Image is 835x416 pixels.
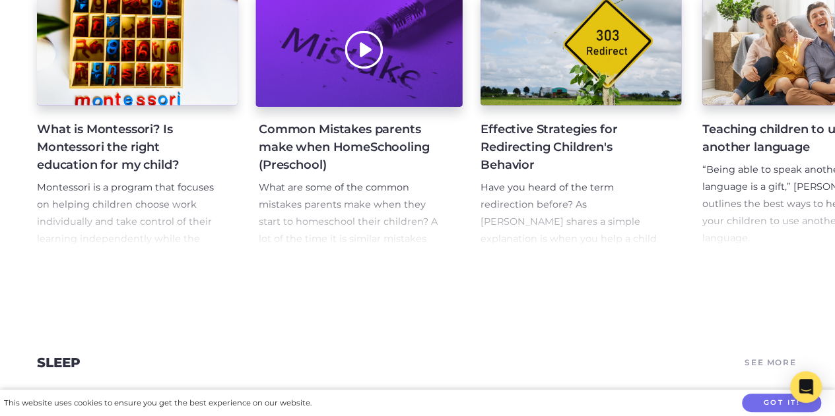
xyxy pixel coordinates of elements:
h4: What is Montessori? Is Montessori the right education for my child? [37,121,217,174]
button: Got it! [742,394,821,413]
div: This website uses cookies to ensure you get the best experience on our website. [4,396,312,410]
a: Sleep [37,354,81,370]
div: Open Intercom Messenger [790,371,822,403]
a: See More [743,353,798,371]
h4: Common Mistakes parents make when HomeSchooling (Preschool) [259,121,438,174]
p: What are some of the common mistakes parents make when they start to homeschool their children? A... [259,179,438,367]
h4: Effective Strategies for Redirecting Children's Behavior [481,121,660,174]
p: Montessori is a program that focuses on helping children choose work individually and take contro... [37,179,217,367]
p: Have you heard of the term redirection before? As [PERSON_NAME] shares a simple explanation is wh... [481,179,660,401]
